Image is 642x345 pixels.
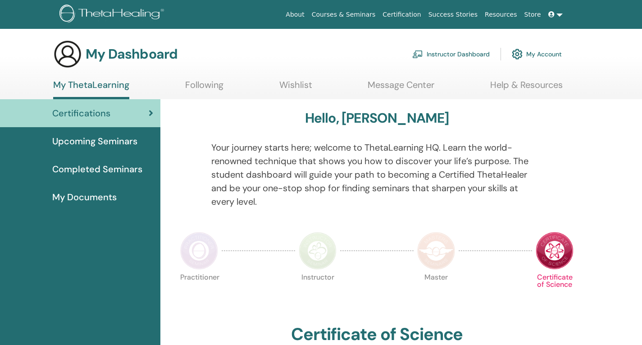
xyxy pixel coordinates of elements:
a: My Account [512,44,562,64]
p: Practitioner [180,274,218,312]
p: Your journey starts here; welcome to ThetaLearning HQ. Learn the world-renowned technique that sh... [211,141,543,208]
p: Instructor [299,274,337,312]
img: Practitioner [180,232,218,270]
h3: My Dashboard [86,46,178,62]
a: Resources [481,6,521,23]
a: Message Center [368,79,434,97]
span: Completed Seminars [52,162,142,176]
img: Master [417,232,455,270]
a: Courses & Seminars [308,6,379,23]
span: My Documents [52,190,117,204]
img: chalkboard-teacher.svg [412,50,423,58]
a: Wishlist [279,79,312,97]
a: My ThetaLearning [53,79,129,99]
a: About [282,6,308,23]
span: Certifications [52,106,110,120]
img: generic-user-icon.jpg [53,40,82,69]
img: Certificate of Science [536,232,574,270]
a: Following [185,79,223,97]
a: Store [521,6,545,23]
a: Instructor Dashboard [412,44,490,64]
p: Certificate of Science [536,274,574,312]
h3: Hello, [PERSON_NAME] [305,110,449,126]
span: Upcoming Seminars [52,134,137,148]
img: Instructor [299,232,337,270]
img: logo.png [59,5,167,25]
a: Success Stories [425,6,481,23]
a: Certification [379,6,424,23]
img: cog.svg [512,46,523,62]
p: Master [417,274,455,312]
h2: Certificate of Science [291,324,463,345]
a: Help & Resources [490,79,563,97]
